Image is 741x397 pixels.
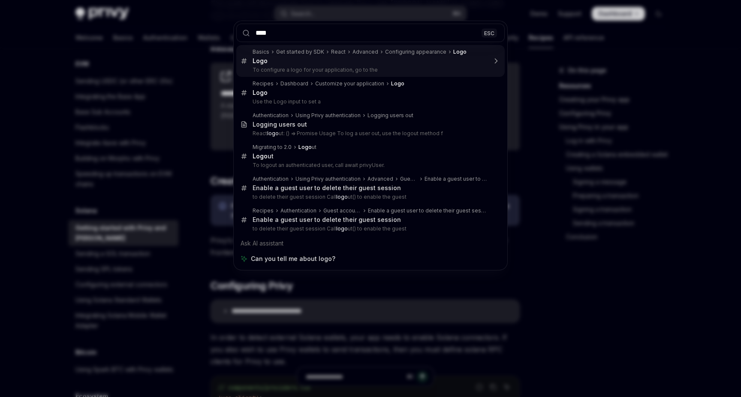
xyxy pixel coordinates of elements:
[336,225,348,232] b: logo
[453,48,467,55] b: Logo
[253,162,487,169] p: To logout an authenticated user, call await privyUser.
[368,207,487,214] div: Enable a guest user to delete their guest session
[323,207,361,214] div: Guest accounts
[253,152,268,160] b: Logo
[295,112,361,119] div: Using Privy authentication
[315,80,384,87] div: Customize your application
[425,176,487,182] div: Enable a guest user to delete their guest session
[280,207,316,214] div: Authentication
[253,216,401,224] div: Enable a guest user to delete their guest session
[391,80,404,87] b: Logo
[253,121,307,128] div: Logging users out
[253,48,269,55] div: Basics
[253,152,274,160] div: ut
[253,98,487,105] p: Use the Logo input to set a
[280,80,308,87] div: Dashboard
[253,57,268,64] b: Logo
[331,48,346,55] div: React
[253,184,401,192] div: Enable a guest user to delete their guest session
[276,48,324,55] div: Get started by SDK
[482,28,497,37] div: ESC
[267,130,279,136] b: logo
[253,130,487,137] p: React ut: () => Promise Usage To log a user out, use the logout method f
[367,176,393,182] div: Advanced
[253,176,289,182] div: Authentication
[253,207,274,214] div: Recipes
[253,67,487,73] p: To configure a logo for your application, go to the
[253,80,274,87] div: Recipes
[253,112,289,119] div: Authentication
[367,112,413,119] div: Logging users out
[295,176,361,182] div: Using Privy authentication
[253,144,292,151] div: Migrating to 2.0
[298,144,312,150] b: Logo
[298,144,316,151] div: ut
[253,194,487,200] p: to delete their guest session Call ut() to enable the guest
[385,48,446,55] div: Configuring appearance
[253,225,487,232] p: to delete their guest session Call ut() to enable the guest
[352,48,378,55] div: Advanced
[251,255,335,263] span: Can you tell me about logo?
[253,89,268,96] b: Logo
[400,176,418,182] div: Guest accounts
[336,194,348,200] b: logo
[236,236,505,251] div: Ask AI assistant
